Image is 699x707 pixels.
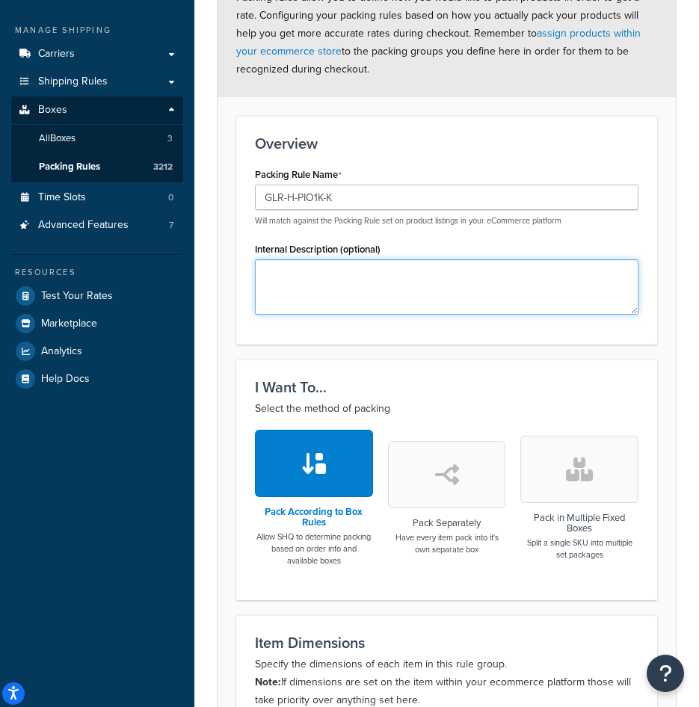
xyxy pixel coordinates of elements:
a: Advanced Features7 [11,212,183,239]
a: Marketplace [11,310,183,337]
h3: Pack According to Box Rules [255,507,373,528]
h3: Pack Separately [388,518,506,528]
span: 0 [168,191,173,204]
a: Shipping Rules [11,68,183,96]
span: 3212 [153,161,173,173]
p: Will match against the Packing Rule set on product listings in your eCommerce platform [255,215,638,226]
p: Have every item pack into it's own separate box [388,531,506,555]
a: Help Docs [11,365,183,392]
li: Packing Rules [11,153,183,181]
b: Note: [255,674,281,690]
span: Time Slots [38,191,86,204]
p: Allow SHQ to determine packing based on order info and available boxes [255,531,373,566]
h3: Item Dimensions [255,635,638,651]
li: Boxes [11,96,183,182]
span: Carriers [38,48,75,61]
p: Select the method of packing [255,400,638,418]
a: Packing Rules3212 [11,153,183,181]
span: Packing Rules [39,161,100,173]
a: Boxes [11,96,183,124]
a: Time Slots0 [11,184,183,212]
a: Test Your Rates [11,283,183,309]
label: Internal Description (optional) [255,244,381,255]
a: Carriers [11,40,183,68]
div: Manage Shipping [11,24,183,37]
a: AllBoxes3 [11,125,183,152]
span: Shipping Rules [38,75,108,88]
span: Marketplace [41,318,97,330]
span: 7 [169,219,173,232]
h3: Overview [255,135,638,152]
span: Test Your Rates [41,290,113,303]
label: Packing Rule Name [255,169,342,181]
a: Analytics [11,338,183,365]
span: Analytics [41,345,82,358]
h3: Pack in Multiple Fixed Boxes [520,513,638,534]
span: 3 [167,132,173,145]
span: All Boxes [39,132,76,145]
span: Help Docs [41,373,90,386]
span: Advanced Features [38,219,129,232]
h3: I Want To... [255,379,638,395]
li: Time Slots [11,184,183,212]
div: Resources [11,266,183,279]
li: Advanced Features [11,212,183,239]
p: Split a single SKU into multiple set packages [520,537,638,561]
button: Open Resource Center [647,655,684,692]
span: Boxes [38,104,67,117]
